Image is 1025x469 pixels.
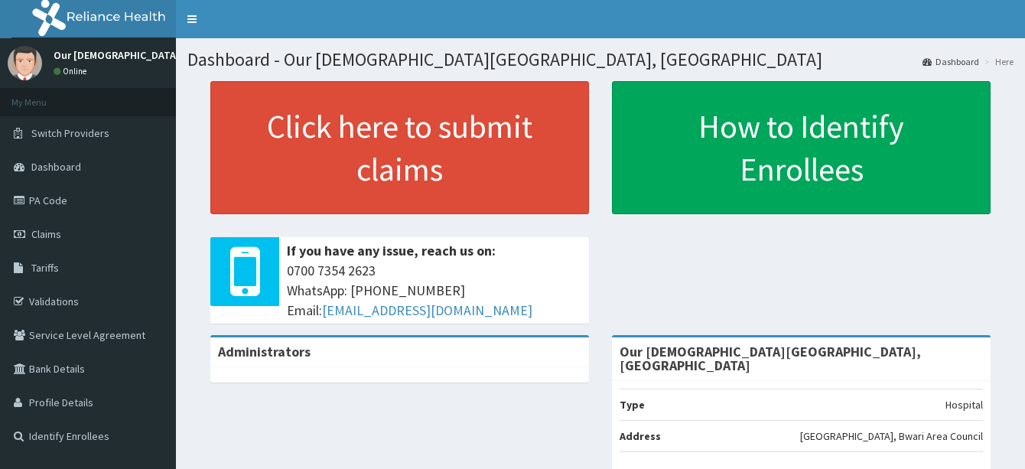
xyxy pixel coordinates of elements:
p: [GEOGRAPHIC_DATA], Bwari Area Council [800,428,983,444]
span: Tariffs [31,261,59,275]
h1: Dashboard - Our [DEMOGRAPHIC_DATA][GEOGRAPHIC_DATA], [GEOGRAPHIC_DATA] [187,50,1014,70]
b: If you have any issue, reach us on: [287,242,496,259]
p: Hospital [945,397,983,412]
span: Dashboard [31,160,81,174]
a: Online [54,66,90,77]
a: Dashboard [922,55,979,68]
p: Our [DEMOGRAPHIC_DATA][GEOGRAPHIC_DATA] [54,50,278,60]
b: Administrators [218,343,311,360]
strong: Our [DEMOGRAPHIC_DATA][GEOGRAPHIC_DATA], [GEOGRAPHIC_DATA] [620,343,921,374]
b: Address [620,429,661,443]
img: User Image [8,46,42,80]
b: Type [620,398,645,412]
a: [EMAIL_ADDRESS][DOMAIN_NAME] [322,301,532,319]
span: 0700 7354 2623 WhatsApp: [PHONE_NUMBER] Email: [287,261,581,320]
li: Here [981,55,1014,68]
a: How to Identify Enrollees [612,81,991,214]
span: Switch Providers [31,126,109,140]
a: Click here to submit claims [210,81,589,214]
span: Claims [31,227,61,241]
